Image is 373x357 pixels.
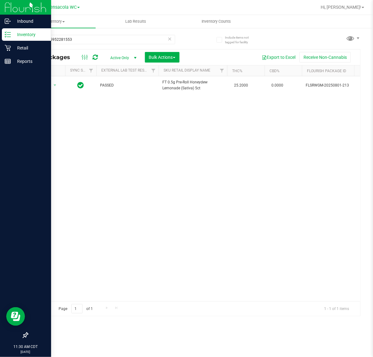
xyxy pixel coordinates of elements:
span: Lab Results [117,19,155,24]
span: Inventory [15,19,96,24]
a: Filter [217,65,227,76]
span: select [51,81,59,90]
span: All Packages [32,54,76,61]
p: Retail [11,44,48,52]
a: Inventory [15,15,96,28]
iframe: Resource center [6,307,25,326]
a: CBD% [270,69,280,73]
span: Include items not tagged for facility [225,35,256,45]
a: External Lab Test Result [101,68,150,73]
button: Bulk Actions [145,52,179,63]
a: Lab Results [96,15,176,28]
a: Inventory Counts [176,15,257,28]
input: Search Package ID, Item Name, SKU, Lot or Part Number... [27,35,175,44]
inline-svg: Inbound [5,18,11,24]
a: THC% [232,69,242,73]
p: Reports [11,58,48,65]
p: Inbound [11,17,48,25]
inline-svg: Reports [5,58,11,64]
span: Pensacola WC [47,5,77,10]
input: 1 [71,304,83,314]
span: FT 0.5g Pre-Roll Honeydew Lemonade (Sativa) 5ct [162,79,223,91]
inline-svg: Inventory [5,31,11,38]
p: Inventory [11,31,48,38]
a: Sync Status [70,68,94,73]
span: Hi, [PERSON_NAME]! [321,5,361,10]
span: 25.2000 [231,81,251,90]
a: Sku Retail Display Name [164,68,210,73]
span: 0.0000 [268,81,286,90]
span: Clear [168,35,172,43]
span: PASSED [100,82,155,88]
span: Bulk Actions [149,55,175,60]
a: Filter [148,65,159,76]
p: 11:30 AM CDT [3,344,48,350]
p: [DATE] [3,350,48,354]
span: 1 - 1 of 1 items [319,304,354,313]
span: FLSRWGM-20250801-213 [306,82,367,88]
a: Flourish Package ID [307,69,346,73]
span: Page of 1 [53,304,98,314]
span: Inventory Counts [193,19,239,24]
button: Export to Excel [258,52,299,63]
button: Receive Non-Cannabis [299,52,351,63]
span: In Sync [78,81,84,90]
inline-svg: Retail [5,45,11,51]
a: Filter [86,65,96,76]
